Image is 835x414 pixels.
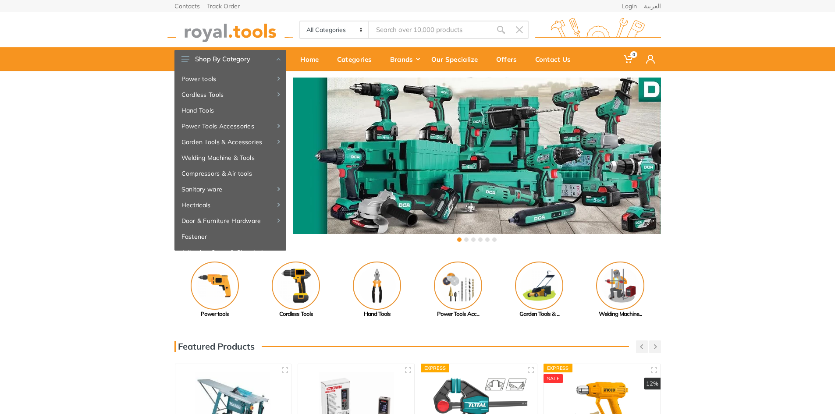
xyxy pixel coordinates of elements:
[174,103,286,118] a: Hand Tools
[644,3,661,9] a: العربية
[331,50,384,68] div: Categories
[369,21,491,39] input: Site search
[174,118,286,134] a: Power Tools Accessories
[174,166,286,181] a: Compressors & Air tools
[337,262,418,318] a: Hand Tools
[618,47,640,71] a: 0
[174,87,286,103] a: Cordless Tools
[256,310,337,318] div: Cordless Tools
[499,262,580,318] a: Garden Tools & ...
[535,18,661,42] img: royal.tools Logo
[256,262,337,318] a: Cordless Tools
[174,229,286,244] a: Fastener
[384,50,425,68] div: Brands
[174,150,286,166] a: Welding Machine & Tools
[174,197,286,213] a: Electricals
[580,262,661,318] a: Welding Machine...
[300,21,369,38] select: Category
[174,71,286,87] a: Power tools
[418,262,499,318] a: Power Tools Acc...
[337,310,418,318] div: Hand Tools
[353,262,401,310] img: Royal - Hand Tools
[167,18,293,42] img: royal.tools Logo
[174,310,256,318] div: Power tools
[174,134,286,150] a: Garden Tools & Accessories
[425,47,490,71] a: Our Specialize
[529,50,583,68] div: Contact Us
[191,262,239,310] img: Royal - Power tools
[544,364,572,372] div: Express
[425,50,490,68] div: Our Specialize
[490,47,529,71] a: Offers
[174,50,286,68] button: Shop By Category
[174,213,286,229] a: Door & Furniture Hardware
[174,262,256,318] a: Power tools
[272,262,320,310] img: Royal - Cordless Tools
[529,47,583,71] a: Contact Us
[544,374,563,383] div: SALE
[580,310,661,318] div: Welding Machine...
[434,262,482,310] img: Royal - Power Tools Accessories
[207,3,240,9] a: Track Order
[331,47,384,71] a: Categories
[596,262,644,310] img: Royal - Welding Machine & Tools
[174,341,255,352] h3: Featured Products
[499,310,580,318] div: Garden Tools & ...
[418,310,499,318] div: Power Tools Acc...
[490,50,529,68] div: Offers
[294,47,331,71] a: Home
[174,181,286,197] a: Sanitary ware
[174,3,200,9] a: Contacts
[622,3,637,9] a: Login
[174,244,286,260] a: Adhesive, Spray & Chemical
[515,262,563,310] img: Royal - Garden Tools & Accessories
[294,50,331,68] div: Home
[644,378,661,390] div: 12%
[630,51,637,58] span: 0
[421,364,450,372] div: Express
